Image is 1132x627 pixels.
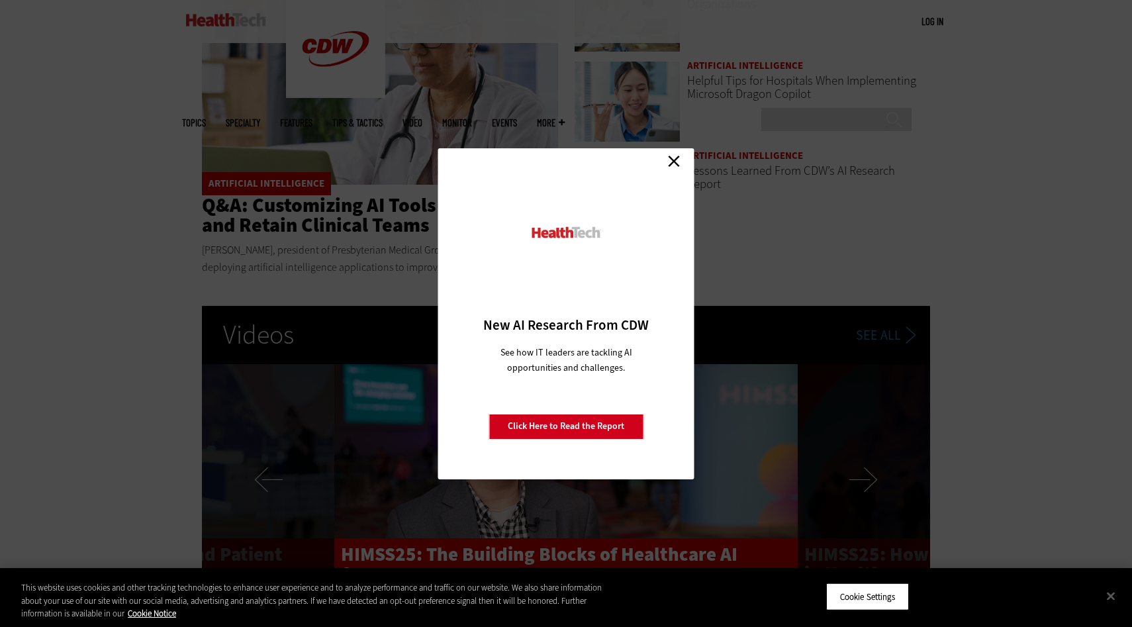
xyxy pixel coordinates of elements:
[489,414,643,439] a: Click Here to Read the Report
[826,583,909,610] button: Cookie Settings
[485,345,648,375] p: See how IT leaders are tackling AI opportunities and challenges.
[461,316,671,334] h3: New AI Research From CDW
[664,152,684,171] a: Close
[21,581,623,620] div: This website uses cookies and other tracking technologies to enhance user experience and to analy...
[530,226,602,240] img: HealthTech_0.png
[1096,581,1125,610] button: Close
[128,608,176,619] a: More information about your privacy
